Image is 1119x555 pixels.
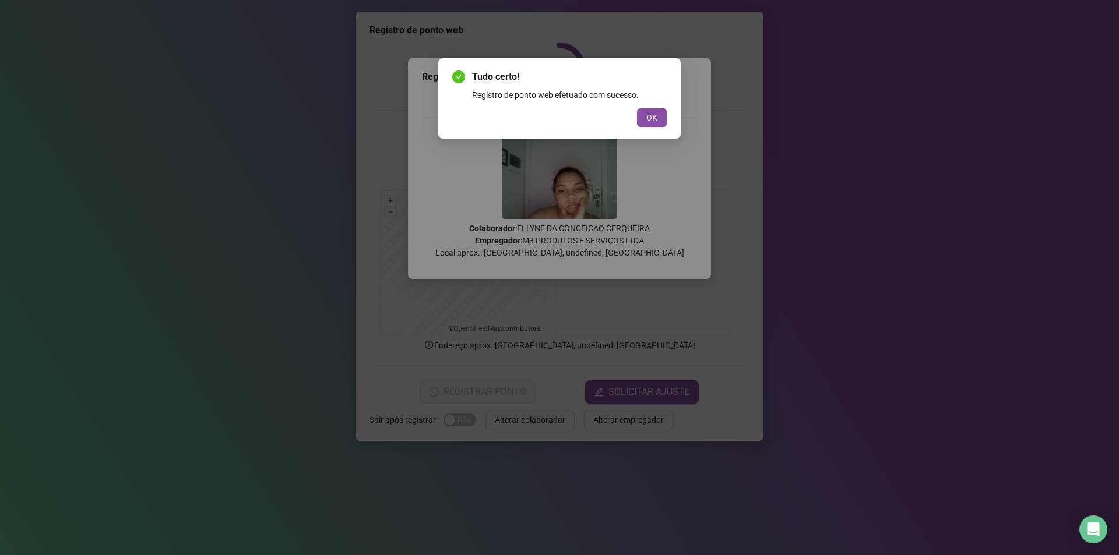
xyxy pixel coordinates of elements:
div: Open Intercom Messenger [1079,515,1107,543]
div: Registro de ponto web efetuado com sucesso. [472,89,667,101]
button: OK [637,108,667,127]
span: Tudo certo! [472,70,667,84]
span: check-circle [452,70,465,83]
span: OK [646,111,657,124]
